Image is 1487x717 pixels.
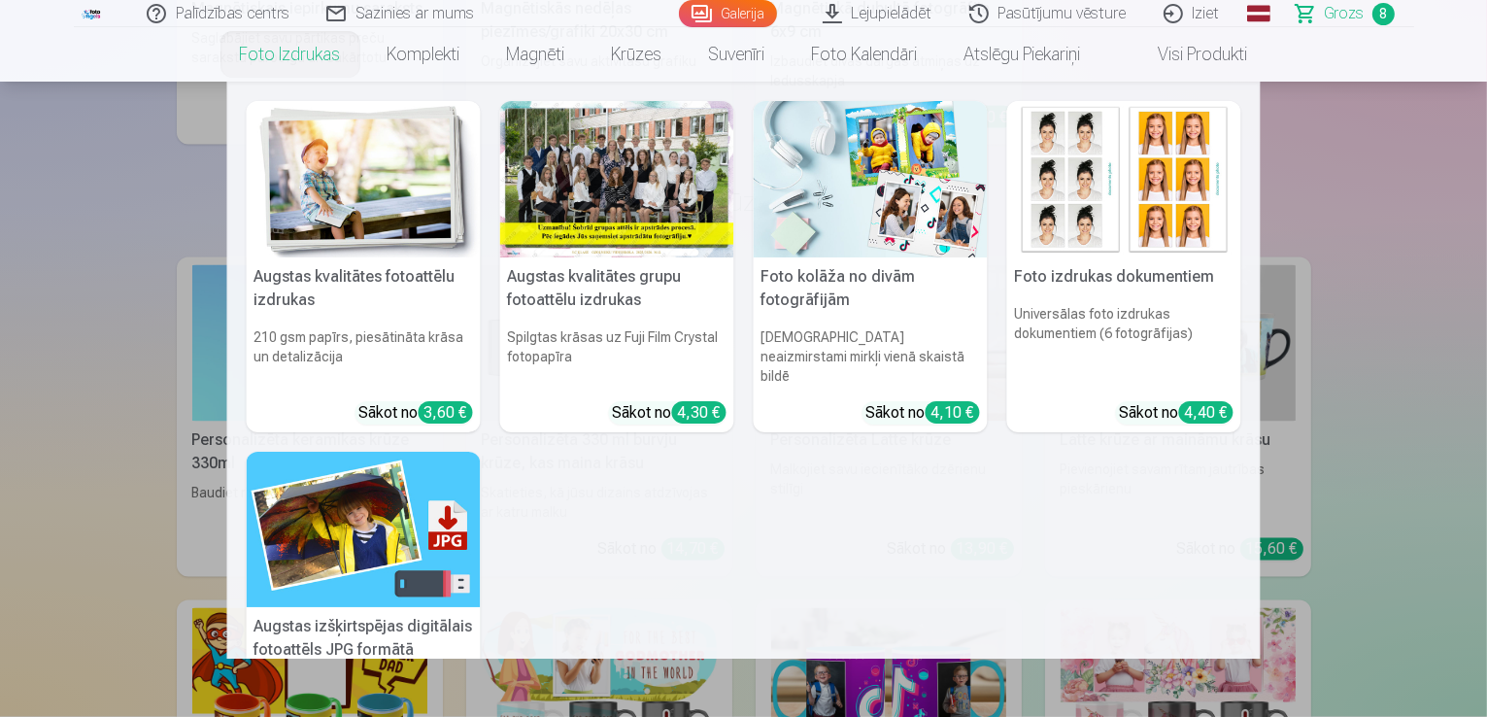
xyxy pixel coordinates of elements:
[1120,401,1234,425] div: Sākot no
[500,101,734,432] a: Augstas kvalitātes grupu fotoattēlu izdrukasSpilgtas krāsas uz Fuji Film Crystal fotopapīraSākot ...
[1372,3,1395,25] span: 8
[364,27,484,82] a: Komplekti
[217,27,364,82] a: Foto izdrukas
[1104,27,1271,82] a: Visi produkti
[754,101,988,257] img: Foto kolāža no divām fotogrāfijām
[613,401,727,425] div: Sākot no
[672,401,727,424] div: 4,30 €
[1007,257,1241,296] h5: Foto izdrukas dokumentiem
[247,101,481,432] a: Augstas kvalitātes fotoattēlu izdrukasAugstas kvalitātes fotoattēlu izdrukas210 gsm papīrs, piesā...
[1179,401,1234,424] div: 4,40 €
[247,452,481,608] img: Augstas izšķirtspējas digitālais fotoattēls JPG formātā
[247,257,481,320] h5: Augstas kvalitātes fotoattēlu izdrukas
[1007,101,1241,257] img: Foto izdrukas dokumentiem
[1007,101,1241,432] a: Foto izdrukas dokumentiemFoto izdrukas dokumentiemUniversālas foto izdrukas dokumentiem (6 fotogr...
[1325,2,1365,25] span: Grozs
[754,320,988,393] h6: [DEMOGRAPHIC_DATA] neaizmirstami mirkļi vienā skaistā bildē
[866,401,980,425] div: Sākot no
[247,101,481,257] img: Augstas kvalitātes fotoattēlu izdrukas
[419,401,473,424] div: 3,60 €
[247,320,481,393] h6: 210 gsm papīrs, piesātināta krāsa un detalizācija
[500,257,734,320] h5: Augstas kvalitātes grupu fotoattēlu izdrukas
[686,27,789,82] a: Suvenīri
[247,607,481,669] h5: Augstas izšķirtspējas digitālais fotoattēls JPG formātā
[500,320,734,393] h6: Spilgtas krāsas uz Fuji Film Crystal fotopapīra
[941,27,1104,82] a: Atslēgu piekariņi
[359,401,473,425] div: Sākot no
[82,8,103,19] img: /fa1
[484,27,589,82] a: Magnēti
[754,257,988,320] h5: Foto kolāža no divām fotogrāfijām
[754,101,988,432] a: Foto kolāža no divām fotogrāfijāmFoto kolāža no divām fotogrāfijām[DEMOGRAPHIC_DATA] neaizmirstam...
[589,27,686,82] a: Krūzes
[1007,296,1241,393] h6: Universālas foto izdrukas dokumentiem (6 fotogrāfijas)
[789,27,941,82] a: Foto kalendāri
[926,401,980,424] div: 4,10 €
